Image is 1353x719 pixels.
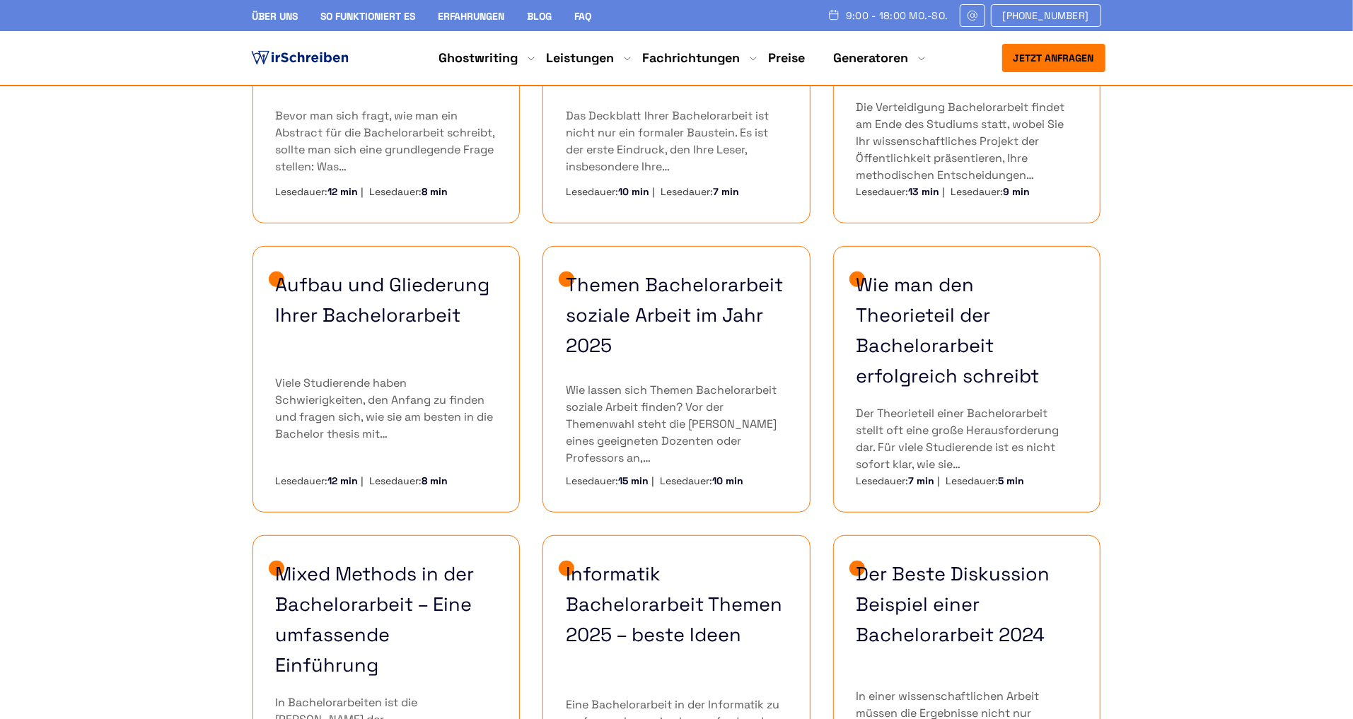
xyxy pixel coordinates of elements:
[528,10,552,23] a: Blog
[618,474,649,487] strong: 15 min
[276,473,497,489] div: Lesedauer: ❘ Lesedauer:
[276,375,497,443] p: Viele Studierende haben Schwierigkeiten, den Anfang zu finden und fragen sich, wie sie am besten ...
[328,185,359,198] strong: 12 min
[712,474,743,487] strong: 10 min
[566,107,787,175] p: Das Deckblatt Ihrer Bachelorarbeit ist nicht nur ein formaler Baustein. Es ist der erste Eindruck...
[566,184,787,199] div: Lesedauer: ❘ Lesedauer:
[439,10,505,23] a: Erfahrungen
[834,49,909,66] a: Generatoren
[618,185,649,198] strong: 10 min
[422,185,448,198] strong: 8 min
[439,49,518,66] a: Ghostwriting
[769,49,806,66] a: Preise
[547,49,615,66] a: Leistungen
[909,185,940,198] strong: 13 min
[856,269,1078,392] a: Wie man den Theorieteil der Bachelorarbeit erfolgreich schreibt
[1003,10,1089,21] span: [PHONE_NUMBER]
[856,559,1078,650] a: Der Beste Diskussion Beispiel einer Bachelorarbeit 2024
[276,107,497,175] p: Bevor man sich fragt, wie man ein Abstract für die Bachelorarbeit schreibt, sollte man sich eine ...
[643,49,741,66] a: Fachrichtungen
[856,473,1078,489] div: Lesedauer: ❘ Lesedauer:
[999,474,1025,487] strong: 5 min
[422,474,448,487] strong: 8 min
[856,405,1078,473] p: Der Theorieteil einer Bachelorarbeit stellt oft eine große Herausforderung dar. Für viele Studier...
[566,382,787,467] p: Wie lassen sich Themen Bachelorarbeit soziale Arbeit finden? Vor der Themenwahl steht die [PERSON...
[248,47,352,69] img: logo ghostwriter-österreich
[1004,185,1030,198] strong: 9 min
[828,9,840,21] img: Schedule
[276,559,497,681] a: Mixed Methods in der Bachelorarbeit – Eine umfassende Einführung
[566,269,787,361] a: Themen Bachelorarbeit soziale Arbeit im Jahr 2025
[276,184,497,199] div: Lesedauer: ❘ Lesedauer:
[909,474,935,487] strong: 7 min
[1002,44,1105,72] button: Jetzt anfragen
[566,559,787,650] a: Informatik Bachelorarbeit Themen 2025 – beste Ideen
[713,185,739,198] strong: 7 min
[856,99,1078,184] p: Die Verteidigung Bachelorarbeit findet am Ende des Studiums statt, wobei Sie Ihr wissenschaftlich...
[966,10,979,21] img: Email
[575,10,592,23] a: FAQ
[856,184,1078,199] div: Lesedauer: ❘ Lesedauer:
[328,474,359,487] strong: 12 min
[321,10,416,23] a: So funktioniert es
[566,473,787,489] div: Lesedauer: ❘ Lesedauer:
[846,10,948,21] span: 9:00 - 18:00 Mo.-So.
[991,4,1101,27] a: [PHONE_NUMBER]
[252,10,298,23] a: Über uns
[276,269,497,330] a: Aufbau und Gliederung Ihrer Bachelorarbeit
